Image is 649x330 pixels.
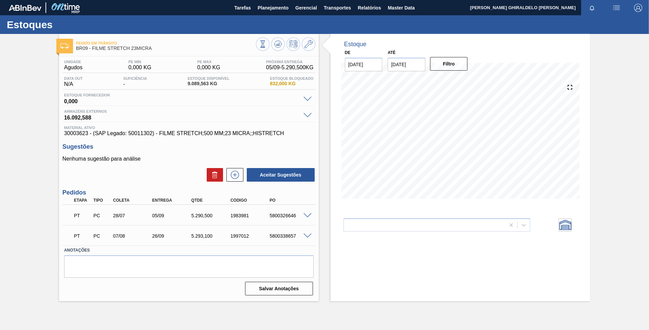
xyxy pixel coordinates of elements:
[64,65,82,71] span: Agudos
[271,37,285,51] button: Atualizar Gráfico
[72,208,93,223] div: Pedido em Trânsito
[62,76,85,87] div: N/A
[190,198,234,203] div: Qtde
[612,4,620,12] img: userActions
[388,4,414,12] span: Master Data
[76,46,256,51] span: BR09 - FILME STRETCH 23MICRA
[64,93,300,97] span: Estoque Fornecedor
[268,233,312,239] div: 5800338657
[286,37,300,51] button: Programar Estoque
[62,143,315,150] h3: Sugestões
[266,60,314,64] span: Próxima Entrega
[270,81,313,86] span: 832,000 KG
[388,50,395,55] label: Até
[64,130,314,136] span: 30003623 - (SAP Legado: 50011302) - FILME STRETCH;500 MM;23 MICRA;;HISTRETCH
[345,58,383,71] input: dd/mm/yyyy
[234,4,251,12] span: Tarefas
[188,76,229,80] span: Estoque Disponível
[64,245,314,255] label: Anotações
[270,76,313,80] span: Estoque Bloqueado
[128,65,151,71] span: 0,000 KG
[92,233,112,239] div: Pedido de Compra
[188,81,229,86] span: 9.089,563 KG
[128,60,151,64] span: PE MIN
[229,198,273,203] div: Código
[64,76,83,80] span: Data out
[74,233,91,239] p: PT
[203,168,223,182] div: Excluir Sugestões
[150,233,194,239] div: 26/09/2025
[388,58,425,71] input: dd/mm/yyyy
[229,213,273,218] div: 1983981
[324,4,351,12] span: Transportes
[302,37,315,51] button: Ir ao Master Data / Geral
[345,50,351,55] label: De
[295,4,317,12] span: Gerencial
[258,4,289,12] span: Planejamento
[111,198,155,203] div: Coleta
[268,213,312,218] div: 5800326646
[268,198,312,203] div: PO
[229,233,273,239] div: 1997012
[634,4,642,12] img: Logout
[243,167,315,182] div: Aceitar Sugestões
[92,213,112,218] div: Pedido de Compra
[344,41,367,48] div: Estoque
[197,60,220,64] span: PE MAX
[72,228,93,243] div: Pedido em Trânsito
[64,126,314,130] span: Material ativo
[150,198,194,203] div: Entrega
[223,168,243,182] div: Nova sugestão
[64,113,300,120] span: 16.092,588
[247,168,315,182] button: Aceitar Sugestões
[266,65,314,71] span: 05/09 - 5.290,500 KG
[123,76,147,80] span: Suficiência
[581,3,603,13] button: Notificações
[76,41,256,45] span: Pedido em Trânsito
[245,282,313,295] button: Salvar Anotações
[74,213,91,218] p: PT
[111,213,155,218] div: 28/07/2025
[122,76,149,87] div: -
[72,198,93,203] div: Etapa
[64,97,300,104] span: 0,000
[64,60,82,64] span: Unidade
[92,198,112,203] div: Tipo
[62,156,315,162] p: Nenhuma sugestão para análise
[190,213,234,218] div: 5.290,500
[60,43,69,49] img: Ícone
[358,4,381,12] span: Relatórios
[64,109,300,113] span: Armazéns externos
[9,5,41,11] img: TNhmsLtSVTkK8tSr43FrP2fwEKptu5GPRR3wAAAABJRU5ErkJggg==
[7,21,127,29] h1: Estoques
[150,213,194,218] div: 05/09/2025
[62,189,315,196] h3: Pedidos
[430,57,468,71] button: Filtro
[111,233,155,239] div: 07/08/2025
[197,65,220,71] span: 0,000 KG
[256,37,270,51] button: Visão Geral dos Estoques
[190,233,234,239] div: 5.293,100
